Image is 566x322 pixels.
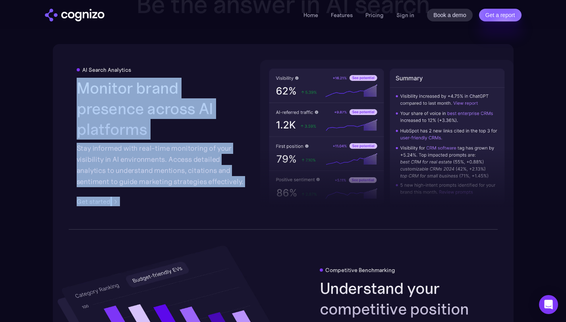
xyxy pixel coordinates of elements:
[77,197,110,206] div: Get started
[325,267,395,273] div: Competitive Benchmarking
[77,197,120,206] a: Get started
[77,143,247,187] div: Stay informed with real-time monitoring of your visibility in AI environments. Access detailed an...
[331,11,353,19] a: Features
[260,60,514,213] img: AI visibility metrics performance insights
[77,78,247,140] h2: Monitor brand presence across AI platforms
[45,9,104,21] img: cognizo logo
[427,9,473,21] a: Book a demo
[479,9,522,21] a: Get a report
[320,278,490,319] h2: Understand your competitive position
[396,10,414,20] a: Sign in
[82,67,131,73] div: AI Search Analytics
[303,11,318,19] a: Home
[45,9,104,21] a: home
[539,295,558,314] div: Open Intercom Messenger
[365,11,384,19] a: Pricing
